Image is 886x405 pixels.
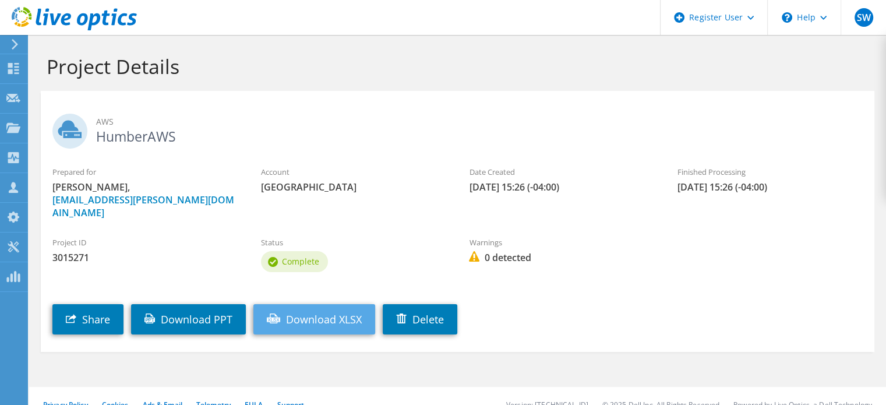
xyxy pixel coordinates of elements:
h1: Project Details [47,54,863,79]
span: Complete [282,256,319,267]
label: Account [261,166,446,178]
span: SW [855,8,873,27]
label: Date Created [469,166,654,178]
label: Warnings [469,237,654,248]
span: [GEOGRAPHIC_DATA] [261,181,446,193]
a: Delete [383,304,457,334]
span: [DATE] 15:26 (-04:00) [677,181,863,193]
span: [PERSON_NAME], [52,181,238,219]
span: 3015271 [52,251,238,264]
label: Project ID [52,237,238,248]
a: Download XLSX [253,304,375,334]
svg: \n [782,12,792,23]
label: Prepared for [52,166,238,178]
a: Download PPT [131,304,246,334]
label: Status [261,237,446,248]
a: [EMAIL_ADDRESS][PERSON_NAME][DOMAIN_NAME] [52,193,234,219]
span: [DATE] 15:26 (-04:00) [469,181,654,193]
span: AWS [96,115,863,128]
h2: HumberAWS [52,114,863,143]
span: 0 detected [469,251,654,264]
a: Share [52,304,123,334]
label: Finished Processing [677,166,863,178]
